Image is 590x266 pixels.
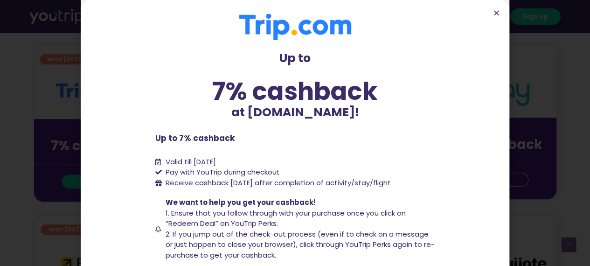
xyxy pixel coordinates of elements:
a: Close [493,9,500,16]
p: Up to [155,49,435,67]
span: 1. Ensure that you follow through with your purchase once you click on “Redeem Deal” on YouTrip P... [166,208,406,229]
span: 2. If you jump out of the check-out process (even if to check on a message or just happen to clos... [166,229,435,260]
span: Pay with YouTrip during checkout [163,167,280,178]
span: Receive cashback [DATE] after completion of activity/stay/flight [166,178,391,188]
b: Up to 7% cashback [155,133,235,144]
span: Valid till [DATE] [166,157,216,167]
div: 7% cashback [155,79,435,104]
p: at [DOMAIN_NAME]! [155,104,435,121]
span: We want to help you get your cashback! [166,197,316,207]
